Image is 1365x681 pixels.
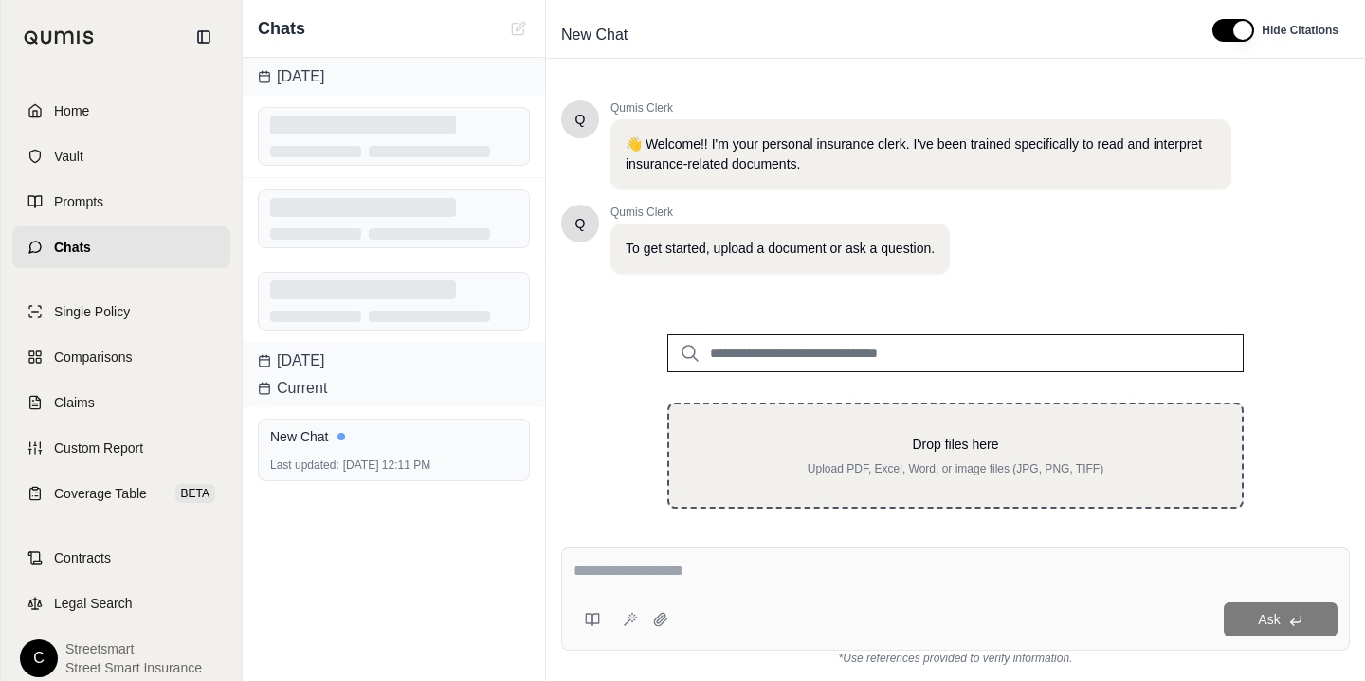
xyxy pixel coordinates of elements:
span: Qumis Clerk [610,100,1231,116]
span: Comparisons [54,348,132,367]
span: Home [54,101,89,120]
div: New Chat [270,427,518,446]
span: Single Policy [54,302,130,321]
span: Chats [54,238,91,257]
button: Ask [1224,602,1338,636]
a: Custom Report [12,427,230,469]
div: C [20,639,58,677]
span: Legal Search [54,594,133,613]
span: New Chat [554,20,635,50]
button: Collapse sidebar [189,22,219,52]
p: Upload PDF, Excel, Word, or image files (JPG, PNG, TIFF) [700,461,1211,476]
span: Contracts [54,548,111,567]
span: Street Smart Insurance [65,658,202,677]
a: Contracts [12,537,230,579]
a: Coverage TableBETA [12,473,230,514]
p: Drop files here [700,435,1211,454]
div: Edit Title [554,20,1190,50]
a: Claims [12,382,230,423]
span: Prompts [54,192,103,211]
p: To get started, upload a document or ask a question. [626,239,935,259]
span: Hide Citations [1262,23,1338,38]
a: Legal Search [12,582,230,624]
div: *Use references provided to verify information. [561,651,1350,666]
div: [DATE] [243,342,545,380]
span: BETA [175,484,215,503]
span: Qumis Clerk [610,205,950,220]
span: Vault [54,147,83,166]
a: Chats [12,226,230,268]
div: Current [243,369,545,407]
span: Streetsmart [65,639,202,658]
span: Hello [575,214,586,233]
p: 👋 Welcome!! I'm your personal insurance clerk. I've been trained specifically to read and interpr... [626,134,1216,174]
span: Hello [575,110,586,129]
div: [DATE] [243,58,545,96]
a: Comparisons [12,336,230,378]
span: Coverage Table [54,484,147,503]
img: Qumis Logo [24,30,95,45]
a: Vault [12,135,230,177]
div: [DATE] 12:11 PM [270,457,518,473]
span: Claims [54,393,95,412]
span: Custom Report [54,439,143,457]
span: Ask [1258,612,1280,627]
span: Chats [258,15,305,42]
button: New Chat [507,17,530,40]
a: Prompts [12,181,230,223]
span: Last updated: [270,457,339,473]
a: Home [12,90,230,132]
a: Single Policy [12,291,230,332]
